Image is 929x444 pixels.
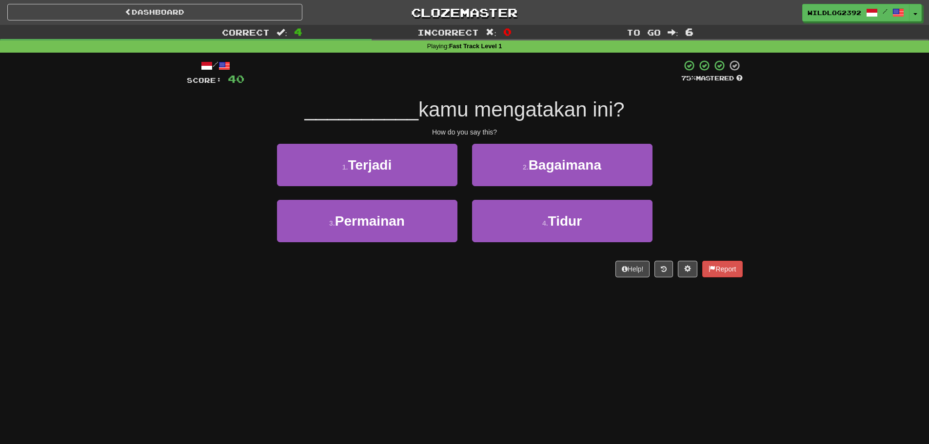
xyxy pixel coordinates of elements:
[615,261,650,277] button: Help!
[187,76,222,84] span: Score:
[668,28,678,37] span: :
[294,26,302,38] span: 4
[277,28,287,37] span: :
[681,74,743,83] div: Mastered
[808,8,861,17] span: WildLog2392
[335,213,405,229] span: Permainan
[503,26,512,38] span: 0
[529,157,601,173] span: Bagaimana
[187,59,244,72] div: /
[654,261,673,277] button: Round history (alt+y)
[802,4,909,21] a: WildLog2392 /
[7,4,302,20] a: Dashboard
[342,163,348,171] small: 1 .
[486,28,496,37] span: :
[472,200,652,242] button: 4.Tidur
[548,213,582,229] span: Tidur
[627,27,661,37] span: To go
[472,144,652,186] button: 2.Bagaimana
[417,27,479,37] span: Incorrect
[523,163,529,171] small: 2 .
[418,98,625,121] span: kamu mengatakan ini?
[304,98,418,121] span: __________
[883,8,888,15] span: /
[222,27,270,37] span: Correct
[228,73,244,85] span: 40
[277,200,457,242] button: 3.Permainan
[317,4,612,21] a: Clozemaster
[542,219,548,227] small: 4 .
[348,157,392,173] span: Terjadi
[329,219,335,227] small: 3 .
[681,74,696,82] span: 75 %
[277,144,457,186] button: 1.Terjadi
[187,127,743,137] div: How do you say this?
[702,261,742,277] button: Report
[685,26,693,38] span: 6
[449,43,502,50] strong: Fast Track Level 1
